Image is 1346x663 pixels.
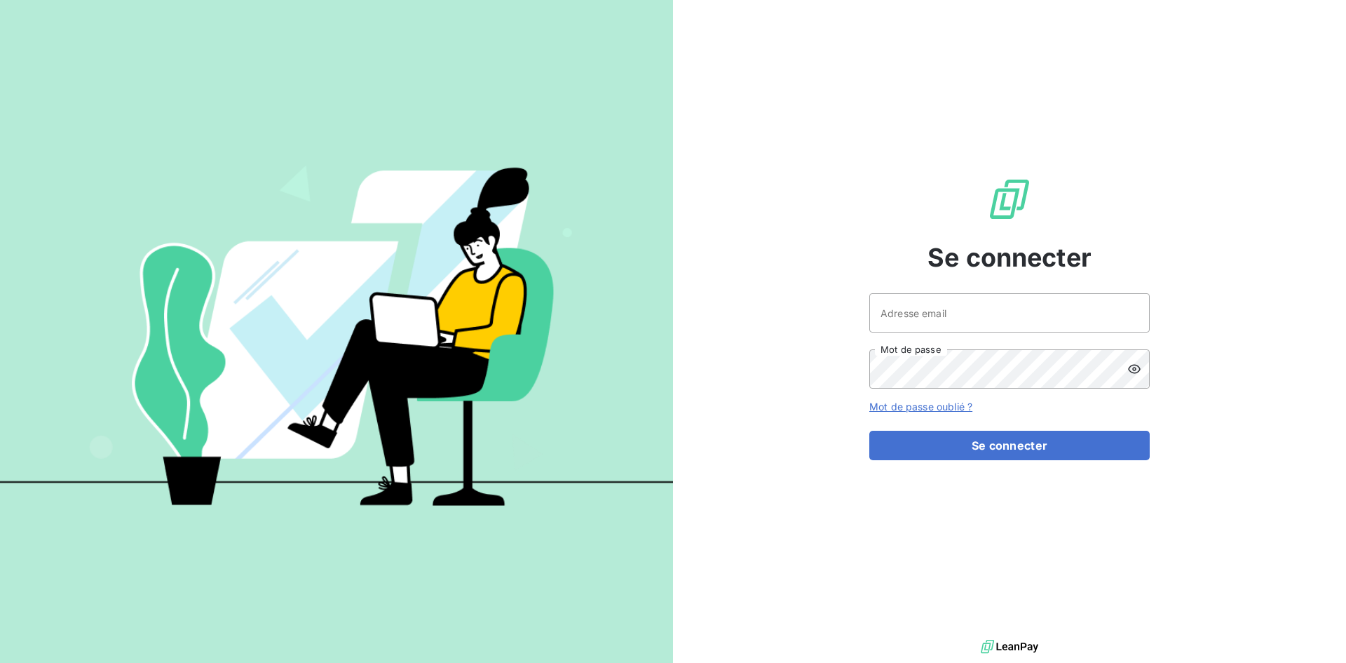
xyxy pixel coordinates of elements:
[987,177,1032,222] img: Logo LeanPay
[869,431,1150,460] button: Se connecter
[927,239,1092,276] span: Se connecter
[869,293,1150,333] input: placeholder
[869,401,972,413] a: Mot de passe oublié ?
[981,636,1038,657] img: logo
